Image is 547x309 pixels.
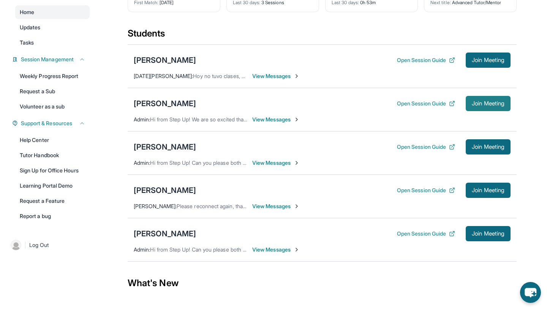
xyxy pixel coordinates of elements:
[177,203,260,209] span: Please reconnect again, thank you.
[15,5,90,19] a: Home
[18,119,85,127] button: Support & Resources
[252,159,300,167] span: View Messages
[15,164,90,177] a: Sign Up for Office Hours
[397,186,455,194] button: Open Session Guide
[397,143,455,151] button: Open Session Guide
[134,116,150,123] span: Admin :
[472,101,504,106] span: Join Meeting
[472,188,504,193] span: Join Meeting
[466,183,511,198] button: Join Meeting
[520,282,541,303] button: chat-button
[134,185,196,196] div: [PERSON_NAME]
[11,240,21,250] img: user-img
[20,24,41,31] span: Updates
[134,246,150,253] span: Admin :
[294,203,300,209] img: Chevron-Right
[466,53,511,68] button: Join Meeting
[193,73,323,79] span: Hoy no tuvo clases, no los tiene con [PERSON_NAME]
[294,73,300,79] img: Chevron-Right
[252,202,300,210] span: View Messages
[20,39,34,46] span: Tasks
[472,231,504,236] span: Join Meeting
[294,160,300,166] img: Chevron-Right
[134,142,196,152] div: [PERSON_NAME]
[134,228,196,239] div: [PERSON_NAME]
[15,209,90,223] a: Report a bug
[466,96,511,111] button: Join Meeting
[29,241,49,249] span: Log Out
[397,230,455,237] button: Open Session Guide
[18,56,85,63] button: Session Management
[466,139,511,154] button: Join Meeting
[15,148,90,162] a: Tutor Handbook
[15,84,90,98] a: Request a Sub
[8,237,90,253] a: |Log Out
[15,100,90,113] a: Volunteer as a sub
[134,73,193,79] span: [DATE][PERSON_NAME] :
[252,246,300,253] span: View Messages
[15,69,90,83] a: Weekly Progress Report
[128,266,517,300] div: What's New
[252,72,300,80] span: View Messages
[472,145,504,149] span: Join Meeting
[24,241,26,250] span: |
[21,119,72,127] span: Support & Resources
[134,55,196,65] div: [PERSON_NAME]
[21,56,74,63] span: Session Management
[397,100,455,107] button: Open Session Guide
[397,56,455,64] button: Open Session Guide
[15,194,90,208] a: Request a Feature
[472,58,504,62] span: Join Meeting
[466,226,511,241] button: Join Meeting
[15,36,90,49] a: Tasks
[128,27,517,44] div: Students
[15,179,90,193] a: Learning Portal Demo
[15,133,90,147] a: Help Center
[134,98,196,109] div: [PERSON_NAME]
[15,21,90,34] a: Updates
[294,247,300,253] img: Chevron-Right
[294,116,300,123] img: Chevron-Right
[134,203,177,209] span: [PERSON_NAME] :
[134,159,150,166] span: Admin :
[252,116,300,123] span: View Messages
[20,8,34,16] span: Home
